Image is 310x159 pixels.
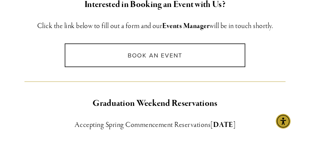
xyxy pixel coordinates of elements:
[210,120,236,130] strong: [DATE]
[276,114,291,129] div: Accessibility Menu
[92,98,217,109] strong: Graduation Weekend Reservations
[162,21,209,31] strong: Events Manager
[65,43,245,67] a: Book an Event
[24,20,286,32] h3: Click the link below to fill out a form and our will be in touch shortly.
[24,119,286,131] h3: Accepting Spring Commencement Reservations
